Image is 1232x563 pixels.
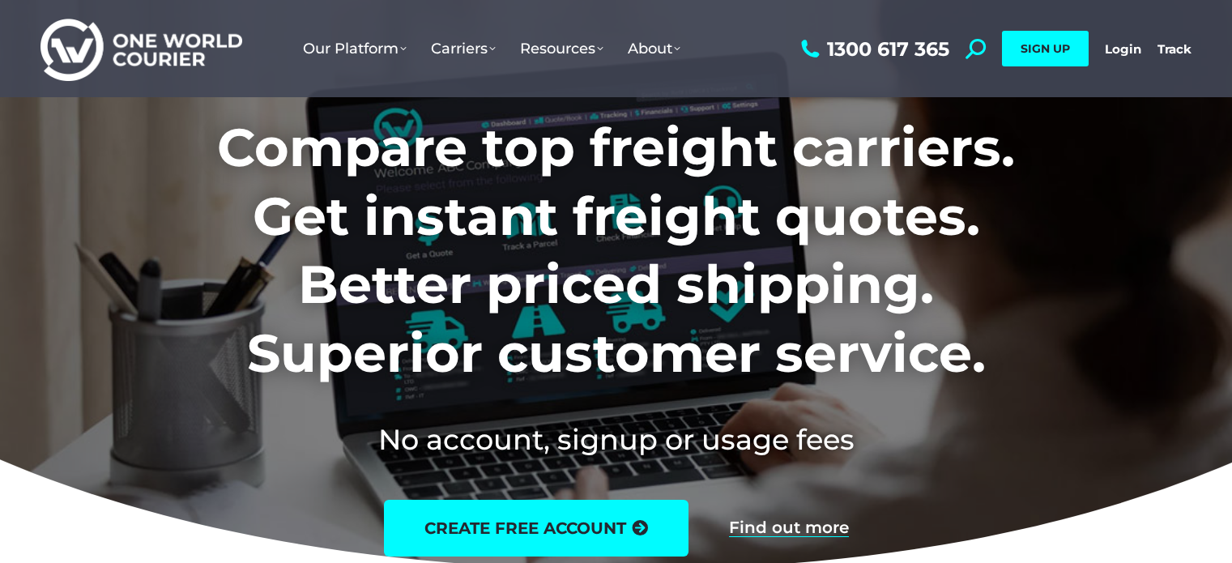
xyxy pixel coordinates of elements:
[431,40,496,58] span: Carriers
[384,500,688,557] a: create free account
[1157,41,1192,57] a: Track
[419,23,508,74] a: Carriers
[628,40,680,58] span: About
[291,23,419,74] a: Our Platform
[1002,31,1089,66] a: SIGN UP
[1105,41,1141,57] a: Login
[616,23,693,74] a: About
[797,39,949,59] a: 1300 617 365
[1021,41,1070,56] span: SIGN UP
[110,420,1122,459] h2: No account, signup or usage fees
[40,16,242,82] img: One World Courier
[520,40,603,58] span: Resources
[110,113,1122,387] h1: Compare top freight carriers. Get instant freight quotes. Better priced shipping. Superior custom...
[729,519,849,537] a: Find out more
[303,40,407,58] span: Our Platform
[508,23,616,74] a: Resources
